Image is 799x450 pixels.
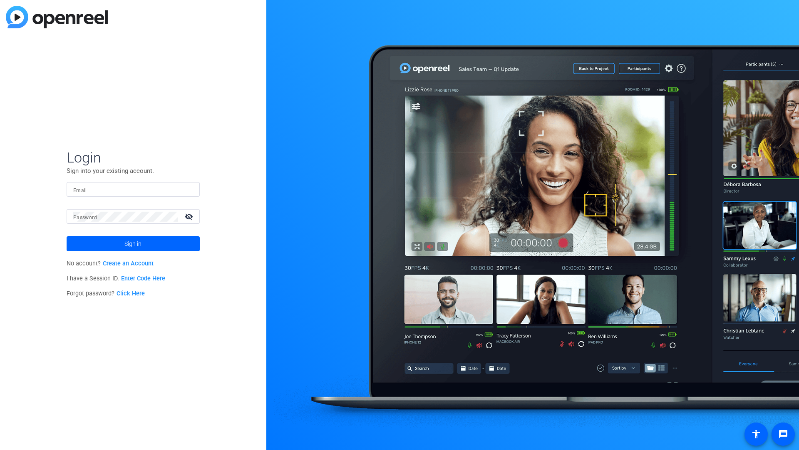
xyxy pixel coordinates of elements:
a: Enter Code Here [121,275,165,282]
button: Sign in [67,236,200,251]
mat-icon: accessibility [751,429,761,439]
span: Login [67,149,200,166]
p: Sign into your existing account. [67,166,200,175]
span: Sign in [124,233,141,254]
a: Create an Account [103,260,154,267]
img: blue-gradient.svg [6,6,108,28]
mat-icon: message [778,429,788,439]
mat-label: Password [73,215,97,220]
input: Enter Email Address [73,185,193,195]
span: I have a Session ID. [67,275,165,282]
a: Click Here [117,290,145,297]
span: No account? [67,260,154,267]
span: Forgot password? [67,290,145,297]
mat-label: Email [73,187,87,193]
mat-icon: visibility_off [180,210,200,222]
